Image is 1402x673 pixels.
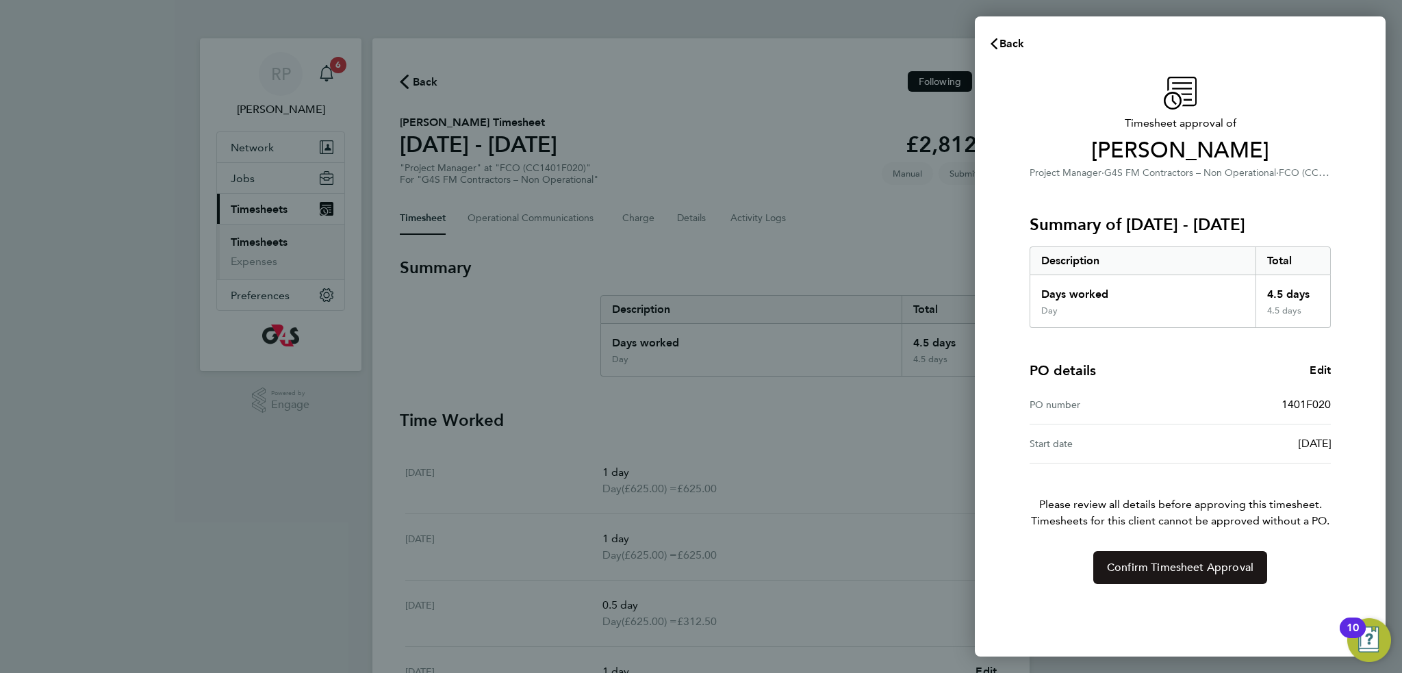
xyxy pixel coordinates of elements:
[1256,305,1331,327] div: 4.5 days
[1030,361,1096,380] h4: PO details
[1347,618,1391,662] button: Open Resource Center, 10 new notifications
[1030,115,1331,131] span: Timesheet approval of
[1282,398,1331,411] span: 1401F020
[1030,246,1331,328] div: Summary of 22 - 28 Sep 2025
[1180,435,1331,452] div: [DATE]
[1256,275,1331,305] div: 4.5 days
[1030,247,1256,275] div: Description
[1347,628,1359,646] div: 10
[1013,513,1347,529] span: Timesheets for this client cannot be approved without a PO.
[1013,464,1347,529] p: Please review all details before approving this timesheet.
[1279,166,1365,179] span: FCO (CC1401F020)
[1041,305,1058,316] div: Day
[1093,551,1267,584] button: Confirm Timesheet Approval
[999,37,1025,50] span: Back
[975,30,1038,58] button: Back
[1030,167,1101,179] span: Project Manager
[1030,275,1256,305] div: Days worked
[1030,214,1331,236] h3: Summary of [DATE] - [DATE]
[1104,167,1276,179] span: G4S FM Contractors – Non Operational
[1107,561,1253,574] span: Confirm Timesheet Approval
[1310,364,1331,377] span: Edit
[1030,137,1331,164] span: [PERSON_NAME]
[1030,396,1180,413] div: PO number
[1030,435,1180,452] div: Start date
[1101,167,1104,179] span: ·
[1310,362,1331,379] a: Edit
[1276,167,1279,179] span: ·
[1256,247,1331,275] div: Total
